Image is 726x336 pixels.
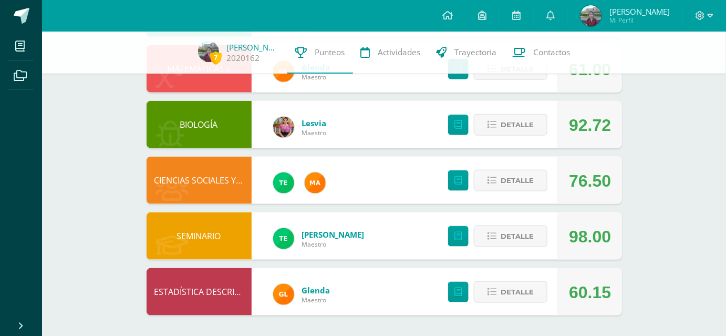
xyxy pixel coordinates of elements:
[580,5,601,26] img: 62f64d9dbf1f0d1797a76da7a222e997.png
[378,47,421,58] span: Actividades
[273,172,294,194] img: 43d3dab8d13cc64d9a3940a0882a4dc3.png
[505,32,578,74] a: Contactos
[273,117,294,138] img: e8319d1de0642b858999b202df7e829e.png
[302,73,330,82] span: Maestro
[302,285,330,296] a: Glenda
[315,47,345,58] span: Punteos
[474,170,547,191] button: Detalle
[147,212,252,260] div: SEMINARIO
[227,42,279,53] a: [PERSON_NAME]
[302,229,365,240] a: [PERSON_NAME]
[501,227,534,246] span: Detalle
[534,47,571,58] span: Contactos
[429,32,505,74] a: Trayectoria
[210,51,222,64] span: 7
[353,32,429,74] a: Actividades
[302,240,365,249] span: Maestro
[569,213,611,260] div: 98.00
[198,41,219,62] img: 62f64d9dbf1f0d1797a76da7a222e997.png
[147,157,252,204] div: CIENCIAS SOCIALES Y FORMACIÓN CIUDADANA 5
[474,226,547,247] button: Detalle
[273,228,294,249] img: 43d3dab8d13cc64d9a3940a0882a4dc3.png
[455,47,497,58] span: Trayectoria
[147,101,252,148] div: BIOLOGÍA
[569,157,611,205] div: 76.50
[273,284,294,305] img: 7115e4ef1502d82e30f2a52f7cb22b3f.png
[287,32,353,74] a: Punteos
[474,281,547,303] button: Detalle
[302,296,330,304] span: Maestro
[147,268,252,315] div: ESTADÍSTICA DESCRIPTIVA
[501,115,534,135] span: Detalle
[302,128,327,137] span: Maestro
[227,53,260,64] a: 2020162
[305,172,326,194] img: 266030d5bbfb4fab9f05b9da2ad38396.png
[609,16,670,25] span: Mi Perfil
[501,282,534,302] span: Detalle
[302,118,327,128] a: Lesvia
[474,114,547,136] button: Detalle
[569,269,611,316] div: 60.15
[609,6,670,17] span: [PERSON_NAME]
[501,171,534,190] span: Detalle
[569,101,611,149] div: 92.72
